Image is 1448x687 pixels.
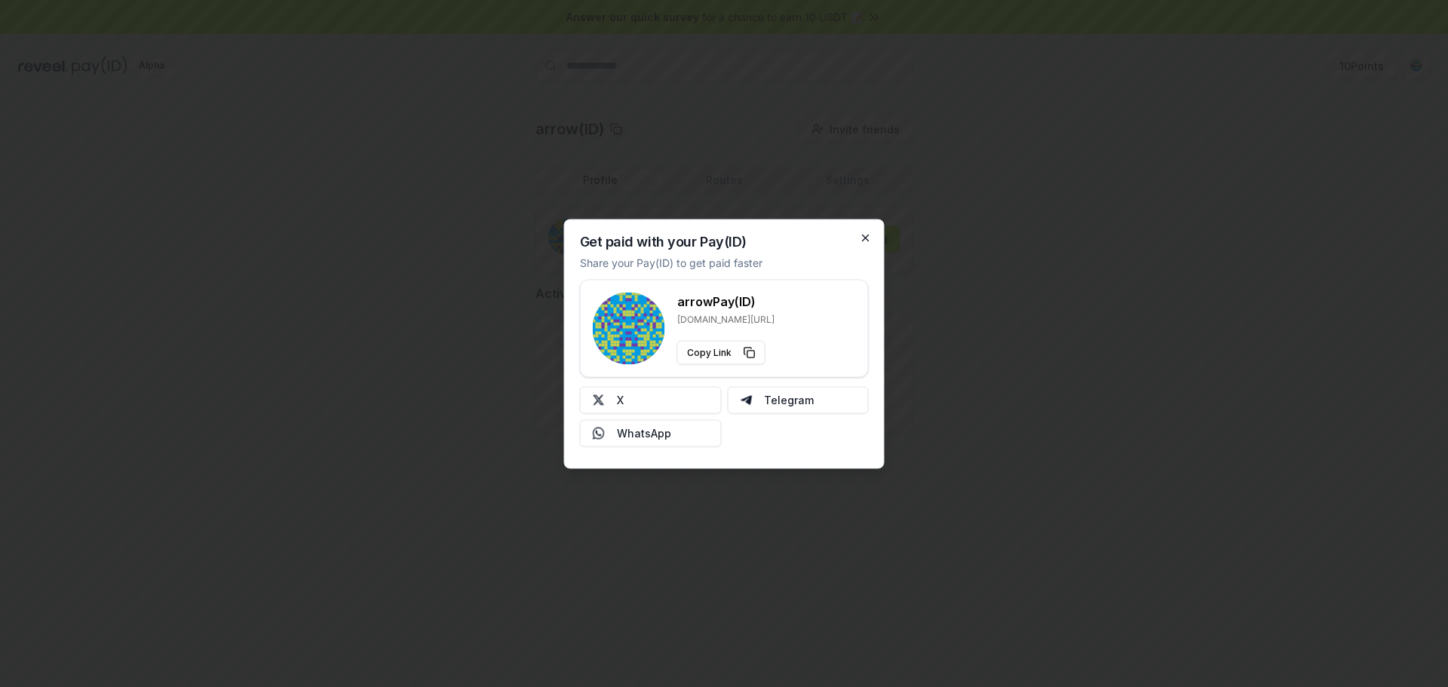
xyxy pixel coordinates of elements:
[580,419,722,446] button: WhatsApp
[677,340,765,364] button: Copy Link
[580,386,722,413] button: X
[677,313,775,325] p: [DOMAIN_NAME][URL]
[740,394,752,406] img: Telegram
[593,427,605,439] img: Whatsapp
[677,292,775,310] h3: arrow Pay(ID)
[593,394,605,406] img: X
[727,386,869,413] button: Telegram
[580,254,762,270] p: Share your Pay(ID) to get paid faster
[580,235,747,248] h2: Get paid with your Pay(ID)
